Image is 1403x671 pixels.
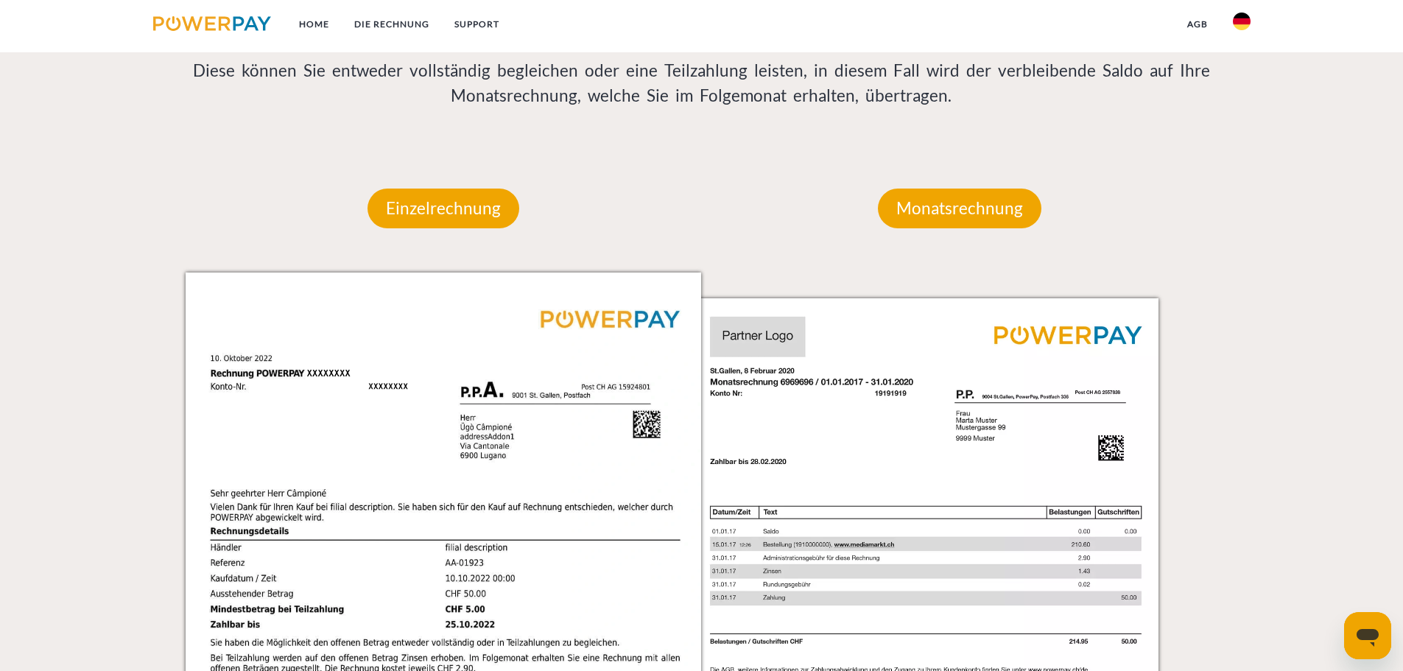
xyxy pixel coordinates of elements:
a: agb [1175,11,1220,38]
p: Diese können Sie entweder vollständig begleichen oder eine Teilzahlung leisten, in diesem Fall wi... [186,58,1218,108]
p: Monatsrechnung [878,189,1041,228]
img: logo-powerpay.svg [153,16,272,31]
p: Einzelrechnung [368,189,519,228]
a: Home [286,11,342,38]
a: SUPPORT [442,11,512,38]
img: de [1233,13,1251,30]
a: DIE RECHNUNG [342,11,442,38]
iframe: Schaltfläche zum Öffnen des Messaging-Fensters [1344,612,1391,659]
